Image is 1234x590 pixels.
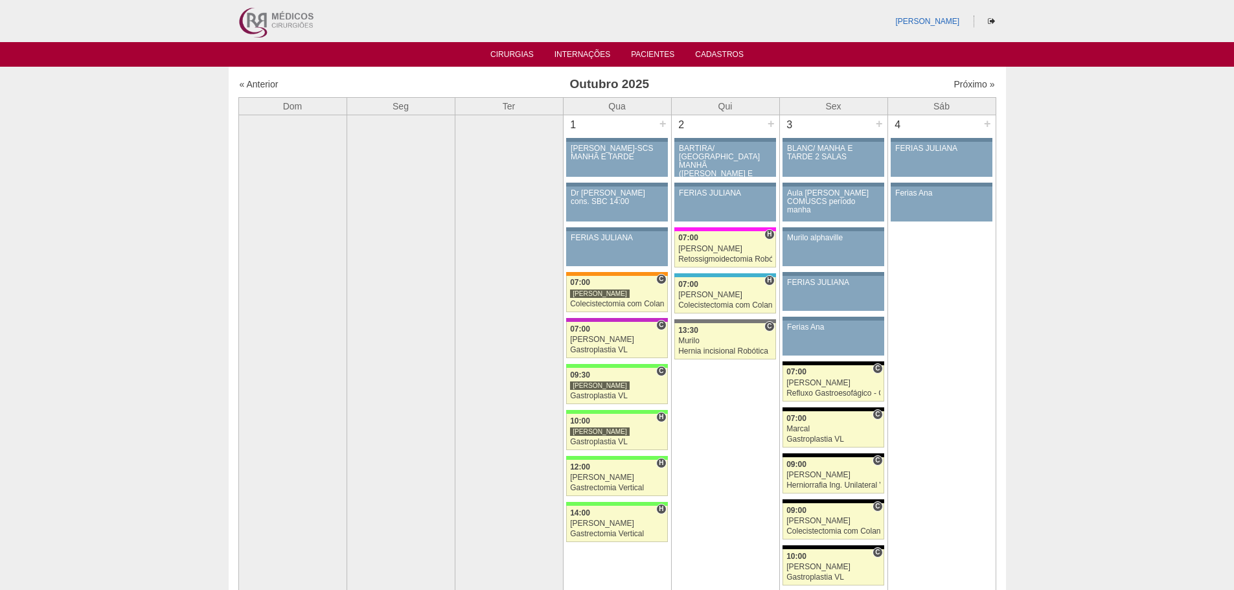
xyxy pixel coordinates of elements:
[570,300,664,308] div: Colecistectomia com Colangiografia VL
[570,335,664,344] div: [PERSON_NAME]
[566,318,667,322] div: Key: Maria Braido
[679,189,771,198] div: FERIAS JULIANA
[783,549,884,585] a: C 10:00 [PERSON_NAME] Gastroplastia VL
[674,277,775,313] a: H 07:00 [PERSON_NAME] Colecistectomia com Colangiografia VL
[566,276,667,312] a: C 07:00 [PERSON_NAME] Colecistectomia com Colangiografia VL
[420,75,798,94] h3: Outubro 2025
[570,519,664,528] div: [PERSON_NAME]
[783,276,884,311] a: FERIAS JULIANA
[679,144,771,196] div: BARTIRA/ [GEOGRAPHIC_DATA] MANHÃ ([PERSON_NAME] E ANA)/ SANTA JOANA -TARDE
[764,275,774,286] span: Hospital
[570,438,664,446] div: Gastroplastia VL
[672,115,692,135] div: 2
[566,142,667,177] a: [PERSON_NAME]-SCS MANHÃ E TARDE
[786,573,880,582] div: Gastroplastia VL
[490,50,534,63] a: Cirurgias
[887,97,996,115] th: Sáb
[566,456,667,460] div: Key: Brasil
[674,273,775,277] div: Key: Neomater
[787,144,880,161] div: BLANC/ MANHÃ E TARDE 2 SALAS
[570,370,590,380] span: 09:30
[783,187,884,221] a: Aula [PERSON_NAME] COMUSCS período manha
[786,425,880,433] div: Marcal
[779,97,887,115] th: Sex
[873,363,882,374] span: Consultório
[674,138,775,142] div: Key: Aviso
[455,97,563,115] th: Ter
[786,379,880,387] div: [PERSON_NAME]
[764,229,774,240] span: Hospital
[783,231,884,266] a: Murilo alphaville
[982,115,993,132] div: +
[891,187,992,221] a: Ferias Ana
[570,346,664,354] div: Gastroplastia VL
[787,323,880,332] div: Ferias Ana
[783,457,884,494] a: C 09:00 [PERSON_NAME] Herniorrafia Ing. Unilateral VL
[671,97,779,115] th: Qui
[895,144,988,153] div: FERIAS JULIANA
[566,460,667,496] a: H 12:00 [PERSON_NAME] Gastrectomia Vertical
[566,138,667,142] div: Key: Aviso
[570,381,630,391] div: [PERSON_NAME]
[570,484,664,492] div: Gastrectomia Vertical
[656,320,666,330] span: Consultório
[631,50,674,63] a: Pacientes
[570,278,590,287] span: 07:00
[570,530,664,538] div: Gastrectomia Vertical
[786,506,806,515] span: 09:00
[766,115,777,132] div: +
[783,411,884,448] a: C 07:00 Marcal Gastroplastia VL
[678,326,698,335] span: 13:30
[564,115,584,135] div: 1
[783,317,884,321] div: Key: Aviso
[674,319,775,323] div: Key: Santa Catarina
[783,545,884,549] div: Key: Blanc
[570,289,630,299] div: [PERSON_NAME]
[891,142,992,177] a: FERIAS JULIANA
[674,187,775,221] a: FERIAS JULIANA
[570,473,664,482] div: [PERSON_NAME]
[895,17,959,26] a: [PERSON_NAME]
[783,183,884,187] div: Key: Aviso
[695,50,744,63] a: Cadastros
[783,321,884,356] a: Ferias Ana
[786,481,880,490] div: Herniorrafia Ing. Unilateral VL
[783,503,884,539] a: C 09:00 [PERSON_NAME] Colecistectomia com Colangiografia VL
[656,412,666,422] span: Hospital
[674,231,775,267] a: H 07:00 [PERSON_NAME] Retossigmoidectomia Robótica
[786,563,880,571] div: [PERSON_NAME]
[888,115,908,135] div: 4
[786,517,880,525] div: [PERSON_NAME]
[783,227,884,231] div: Key: Aviso
[566,187,667,221] a: Dr [PERSON_NAME] cons. SBC 14:00
[678,233,698,242] span: 07:00
[566,183,667,187] div: Key: Aviso
[874,115,885,132] div: +
[895,189,988,198] div: Ferias Ana
[780,115,800,135] div: 3
[566,364,667,368] div: Key: Brasil
[570,324,590,334] span: 07:00
[873,409,882,420] span: Consultório
[764,321,774,332] span: Consultório
[787,278,880,287] div: FERIAS JULIANA
[786,471,880,479] div: [PERSON_NAME]
[783,365,884,402] a: C 07:00 [PERSON_NAME] Refluxo Gastroesofágico - Cirurgia VL
[656,274,666,284] span: Consultório
[873,547,882,558] span: Consultório
[566,272,667,276] div: Key: São Luiz - SCS
[347,97,455,115] th: Seg
[783,272,884,276] div: Key: Aviso
[787,189,880,215] div: Aula [PERSON_NAME] COMUSCS período manha
[570,392,664,400] div: Gastroplastia VL
[678,337,772,345] div: Murilo
[674,227,775,231] div: Key: Pro Matre
[678,280,698,289] span: 07:00
[566,322,667,358] a: C 07:00 [PERSON_NAME] Gastroplastia VL
[786,552,806,561] span: 10:00
[678,255,772,264] div: Retossigmoidectomia Robótica
[656,504,666,514] span: Hospital
[891,138,992,142] div: Key: Aviso
[786,367,806,376] span: 07:00
[571,234,663,242] div: FERIAS JULIANA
